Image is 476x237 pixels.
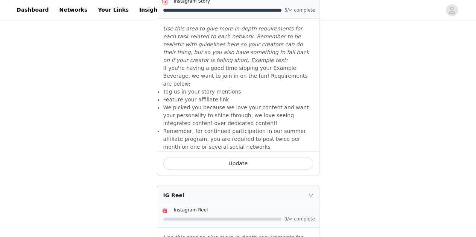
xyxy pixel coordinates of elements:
em: Use this area to give more in-depth requirements for each task related to each network. Remember ... [163,26,309,63]
button: Update [163,157,313,169]
a: Your Links [93,2,133,18]
a: Dashboard [12,2,53,18]
div: avatar [448,4,455,16]
div: icon: rightIG Reel [157,185,319,205]
i: icon: right [309,193,313,198]
a: Insights [135,2,167,18]
span: 0/∞ complete [284,217,315,221]
li: Tag us in your story mentions [163,88,313,96]
a: Networks [55,2,92,18]
li: We picked you because we love your content and want your personality to shine through, we love se... [163,104,313,127]
span: Instagram Reel [174,207,208,213]
span: 5/∞ complete [284,8,315,12]
img: Instagram Reels Icon [162,208,168,214]
li: Remember, for continued participation in our summer affiliate program, you are required to post t... [163,127,313,151]
li: Feature your affiliate link [163,96,313,104]
p: If you're having a good time sipping your Example Beverage, we want to join in on the fun! Requir... [163,64,313,88]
